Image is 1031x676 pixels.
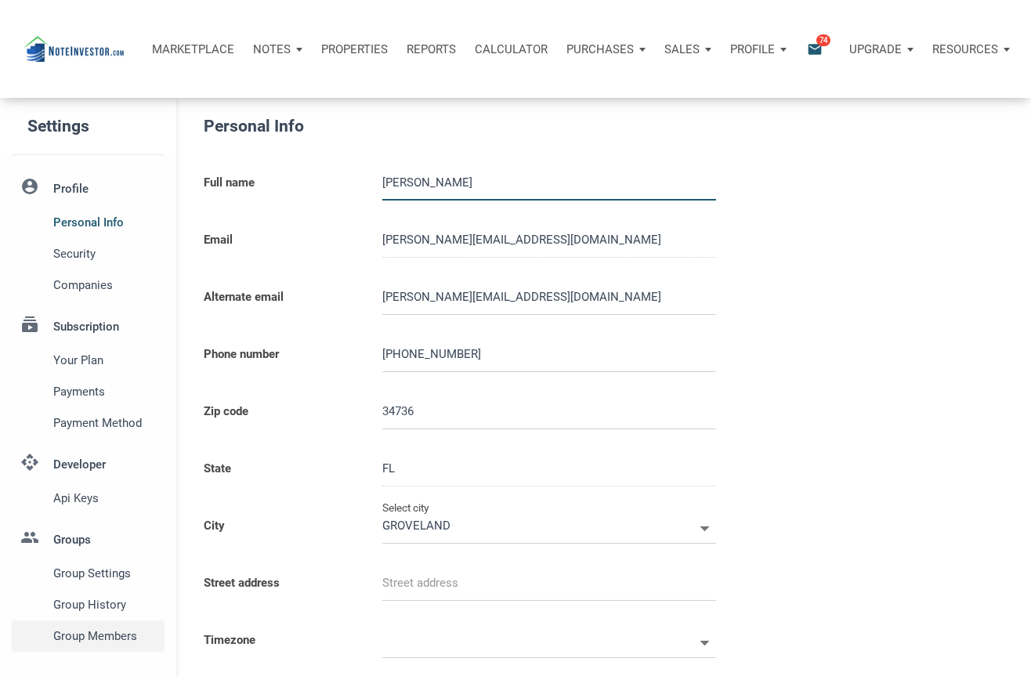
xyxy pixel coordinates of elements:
[721,26,796,73] button: Profile
[321,42,388,56] p: Properties
[12,620,165,652] a: Group Members
[24,36,124,63] img: NoteUnlimited
[566,42,634,56] p: Purchases
[932,42,998,56] p: Resources
[53,489,158,508] span: Api keys
[53,244,158,263] span: Security
[397,26,465,73] button: Reports
[12,589,165,620] a: Group History
[253,42,291,56] p: Notes
[12,483,165,514] a: Api keys
[12,558,165,589] a: Group Settings
[53,382,158,401] span: Payments
[192,384,371,441] label: Zip code
[557,26,655,73] button: Purchases
[382,165,716,201] input: Full name
[840,26,923,73] button: Upgrade
[382,451,716,486] input: Select state
[12,207,165,238] a: Personal Info
[923,26,1019,73] button: Resources
[382,394,716,429] input: Zip code
[12,407,165,439] a: Payment Method
[192,441,371,498] label: State
[12,238,165,269] a: Security
[655,26,721,73] button: Sales
[27,110,176,143] h5: Settings
[12,376,165,407] a: Payments
[664,42,700,56] p: Sales
[382,498,429,517] label: Select city
[192,613,371,670] label: Timezone
[53,213,158,232] span: Personal Info
[143,26,244,73] button: Marketplace
[192,269,371,327] label: Alternate email
[192,498,371,555] label: City
[816,34,830,46] span: 74
[152,42,234,56] p: Marketplace
[465,26,557,73] a: Calculator
[795,26,840,73] button: email74
[53,276,158,295] span: Companies
[382,566,716,601] input: Street address
[12,345,165,376] a: Your plan
[244,26,312,73] button: Notes
[192,212,371,269] label: Email
[53,595,158,614] span: Group History
[407,42,456,56] p: Reports
[192,327,371,384] label: Phone number
[382,222,716,258] input: Email
[805,40,824,58] i: email
[312,26,397,73] a: Properties
[849,42,902,56] p: Upgrade
[53,351,158,370] span: Your plan
[12,269,165,301] a: Companies
[730,42,775,56] p: Profile
[382,337,716,372] input: Phone number
[192,155,371,212] label: Full name
[53,564,158,583] span: Group Settings
[475,42,548,56] p: Calculator
[53,414,158,432] span: Payment Method
[382,280,716,315] input: Alternate email
[53,627,158,645] span: Group Members
[192,555,371,613] label: Street address
[204,114,790,139] h5: Personal Info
